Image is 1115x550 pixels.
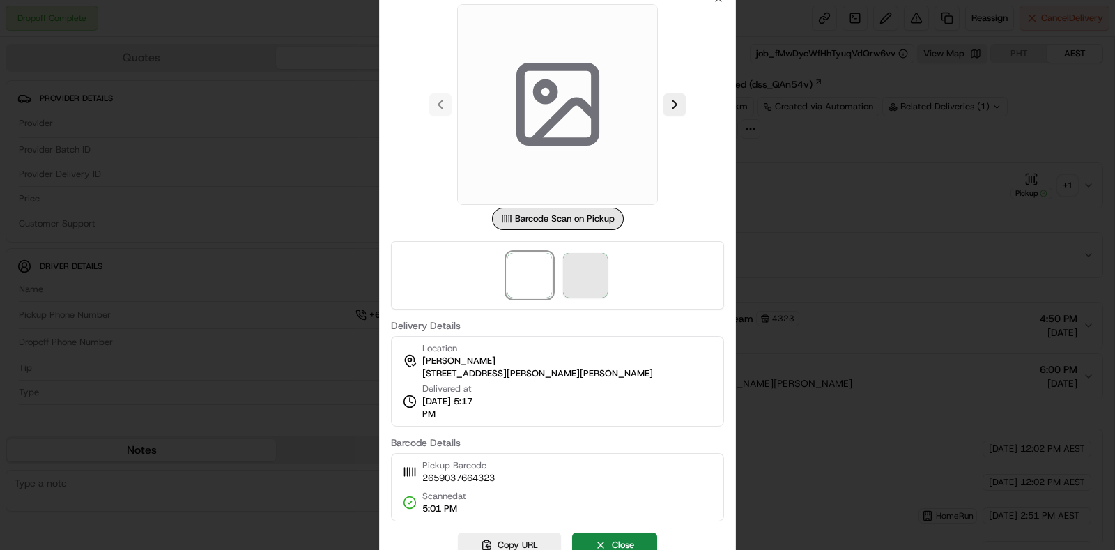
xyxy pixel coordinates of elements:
span: Pickup Barcode [422,459,495,472]
label: Delivery Details [391,321,724,330]
span: 5:01 PM [422,503,466,515]
div: Barcode Scan on Pickup [492,208,624,230]
label: Barcode Details [391,438,724,448]
span: 2659037664323 [422,472,495,484]
span: Delivered at [422,383,486,395]
span: [STREET_ADDRESS][PERSON_NAME][PERSON_NAME] [422,367,653,380]
span: Location [422,342,457,355]
span: [PERSON_NAME] [422,355,495,367]
span: [DATE] 5:17 PM [422,395,486,420]
span: Scanned at [422,490,466,503]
